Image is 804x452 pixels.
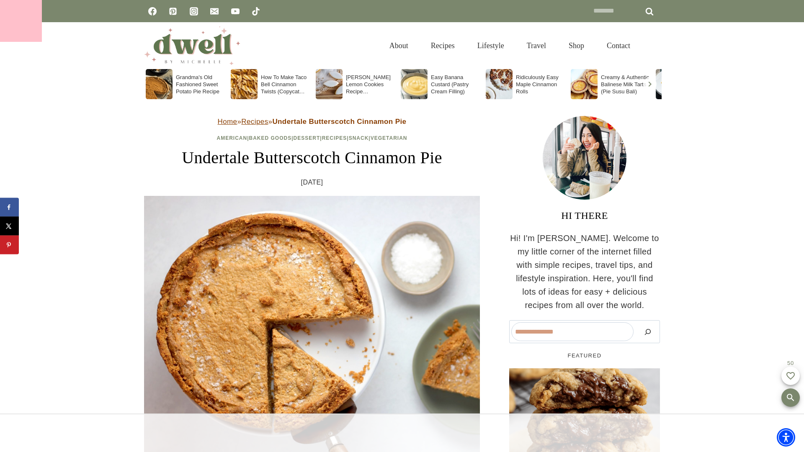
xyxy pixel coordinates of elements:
[515,32,557,59] a: Travel
[595,32,642,59] a: Contact
[144,26,240,65] img: DWELL by michelle
[217,135,247,141] a: American
[349,135,369,141] a: Snack
[420,32,466,59] a: Recipes
[777,428,795,447] div: Accessibility Menu
[206,3,223,20] a: Email
[249,135,292,141] a: Baked Goods
[218,118,237,126] a: Home
[557,32,595,59] a: Shop
[165,3,181,20] a: Pinterest
[378,32,642,59] nav: Primary Navigation
[272,118,406,126] strong: Undertale Butterscotch Cinnamon Pie
[217,135,407,141] span: | | | | |
[509,352,660,360] h5: FEATURED
[322,135,347,141] a: Recipes
[241,118,268,126] a: Recipes
[294,135,320,141] a: Dessert
[144,145,480,170] h1: Undertale Butterscotch Cinnamon Pie
[144,3,161,20] a: Facebook
[371,135,407,141] a: Vegetarian
[509,231,660,312] p: Hi! I'm [PERSON_NAME]. Welcome to my little corner of the internet filled with simple recipes, tr...
[227,3,244,20] a: YouTube
[218,118,407,126] span: » »
[301,177,323,188] time: [DATE]
[509,208,660,223] h3: HI THERE
[466,32,515,59] a: Lifestyle
[186,3,202,20] a: Instagram
[378,32,420,59] a: About
[247,3,264,20] a: TikTok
